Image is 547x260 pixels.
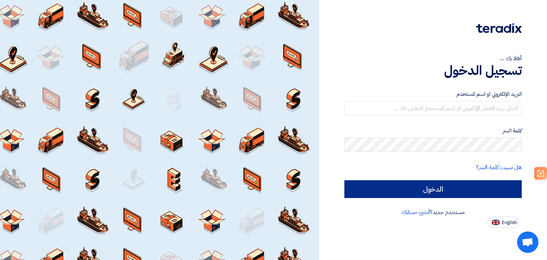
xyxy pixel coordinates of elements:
label: كلمة السر [344,127,522,135]
a: أنشئ حسابك [402,208,430,217]
button: English [488,217,519,228]
span: English [502,220,517,225]
label: البريد الإلكتروني او اسم المستخدم [344,90,522,98]
img: Teradix logo [476,23,522,33]
input: الدخول [344,180,522,198]
div: أهلا بك ... [344,54,522,63]
div: مستخدم جديد؟ [344,208,522,217]
h1: تسجيل الدخول [344,63,522,78]
img: en-US.png [492,220,500,225]
div: Open chat [517,232,538,253]
input: أدخل بريد العمل الإلكتروني او اسم المستخدم الخاص بك ... [344,101,522,115]
a: هل نسيت كلمة السر؟ [476,163,522,172]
